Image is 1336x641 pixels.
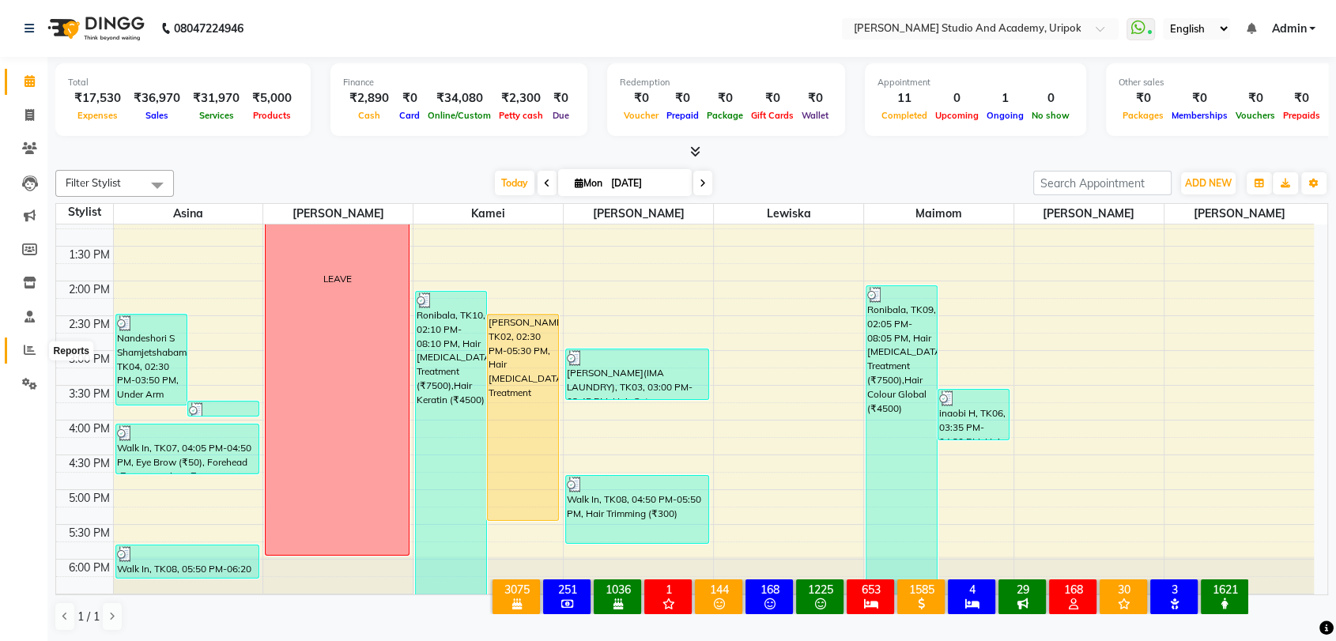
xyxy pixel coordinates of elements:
span: Expenses [74,110,122,121]
div: 3:30 PM [66,386,113,402]
div: 1 [647,583,689,597]
div: ₹0 [1119,89,1168,107]
div: ₹0 [1279,89,1324,107]
div: 4:30 PM [66,455,113,472]
div: Reports [50,341,93,360]
span: Online/Custom [424,110,495,121]
div: 1225 [799,583,840,597]
div: 168 [1052,583,1093,597]
span: Products [249,110,295,121]
span: Completed [877,110,931,121]
span: Wallet [798,110,832,121]
span: Vouchers [1232,110,1279,121]
div: ₹0 [1232,89,1279,107]
div: 2:30 PM [66,316,113,333]
div: 11 [877,89,931,107]
div: ₹34,080 [424,89,495,107]
span: Card [395,110,424,121]
span: Cash [354,110,384,121]
div: 5:30 PM [66,525,113,541]
div: ₹0 [547,89,575,107]
div: inaobi H, TK06, 03:35 PM-04:20 PM, Hair Cut [DEMOGRAPHIC_DATA] (₹600) [938,390,1009,439]
span: Admin [1271,21,1306,37]
input: 2025-09-01 [606,172,685,195]
div: 3075 [496,583,537,597]
span: Prepaid [662,110,703,121]
div: 6:00 PM [66,560,113,576]
div: 144 [698,583,739,597]
div: ₹2,890 [343,89,395,107]
div: 0 [1028,89,1074,107]
div: Stylist [56,204,113,221]
div: 4 [951,583,992,597]
div: 251 [546,583,587,597]
span: Sales [142,110,172,121]
span: [PERSON_NAME] [564,204,713,224]
div: 0 [931,89,983,107]
span: Maimom [864,204,1013,224]
div: Walk In, TK07, 04:05 PM-04:50 PM, Eye Brow (₹50), Forehead (₹30),upper lips (₹30) [116,424,259,473]
b: 08047224946 [174,6,243,51]
span: Memberships [1168,110,1232,121]
div: Walk In, TK08, 05:50 PM-06:20 PM, Eye Brow (₹50),upper lips (₹30) [116,545,259,578]
span: Lewiska [714,204,863,224]
div: [PERSON_NAME](IMA LAUNDRY), TK03, 03:00 PM-03:45 PM, Hair Cut [DEMOGRAPHIC_DATA] [566,349,708,399]
div: Total [68,76,298,89]
span: No show [1028,110,1074,121]
span: Due [549,110,573,121]
span: Packages [1119,110,1168,121]
div: 4:00 PM [66,420,113,437]
input: Search Appointment [1033,171,1172,195]
div: ₹17,530 [68,89,127,107]
div: 1036 [597,583,638,597]
span: [PERSON_NAME] [1014,204,1164,224]
div: Nandeshori S Shamjetshabam, TK04, 02:30 PM-03:50 PM, Under Arm Rica,Clean Up (₹800),wax full arm ... [116,315,187,405]
div: 6:30 PM [66,594,113,611]
div: Ronibala, TK09, 02:05 PM-08:05 PM, Hair [MEDICAL_DATA] Treatment (₹7500),Hair Colour Global (₹4500) [866,286,937,624]
div: ₹0 [620,89,662,107]
div: ₹2,300 [495,89,547,107]
div: 5:00 PM [66,490,113,507]
div: 2:00 PM [66,281,113,298]
span: Prepaids [1279,110,1324,121]
span: Mon [571,177,606,189]
div: ₹0 [395,89,424,107]
div: 653 [850,583,891,597]
div: [PERSON_NAME](IMA LAUNDRY), TK03, 03:45 PM-04:00 PM, Eye Brow (₹50) [188,402,259,416]
div: 29 [1002,583,1043,597]
div: Walk In, TK08, 04:50 PM-05:50 PM, Hair Trimming (₹300) [566,476,708,543]
span: Ongoing [983,110,1028,121]
span: Kamei [413,204,563,224]
span: [PERSON_NAME] [1164,204,1314,224]
div: 1 [983,89,1028,107]
span: Upcoming [931,110,983,121]
div: ₹0 [662,89,703,107]
span: Filter Stylist [66,176,121,189]
div: Finance [343,76,575,89]
span: Gift Cards [747,110,798,121]
div: ₹0 [703,89,747,107]
img: logo [40,6,149,51]
div: Appointment [877,76,1074,89]
div: ₹31,970 [187,89,246,107]
div: ₹36,970 [127,89,187,107]
span: Asina [114,204,263,224]
span: Package [703,110,747,121]
div: ₹5,000 [246,89,298,107]
div: Redemption [620,76,832,89]
div: 1:30 PM [66,247,113,263]
div: 1621 [1204,583,1245,597]
span: Services [195,110,238,121]
span: Voucher [620,110,662,121]
div: ₹0 [798,89,832,107]
div: Ronibala, TK10, 02:10 PM-08:10 PM, Hair [MEDICAL_DATA] Treatment (₹7500),Hair Keratin (₹4500) [416,292,486,624]
span: ADD NEW [1185,177,1232,189]
span: [PERSON_NAME] [263,204,413,224]
div: ₹0 [747,89,798,107]
div: ₹0 [1168,89,1232,107]
span: Petty cash [495,110,547,121]
div: 3 [1153,583,1194,597]
span: Today [495,171,534,195]
div: LEAVE [323,272,351,286]
span: 1 / 1 [77,609,100,625]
